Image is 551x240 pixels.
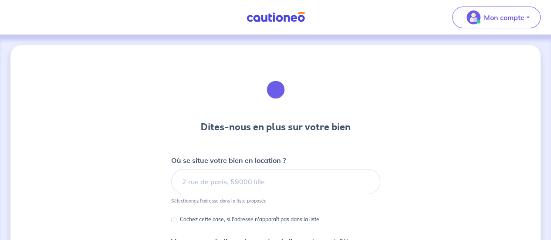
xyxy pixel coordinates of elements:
[252,66,299,113] img: illu_houses.svg
[452,7,541,28] button: illu_account_valid_menu.svgMon compte
[466,10,480,24] img: illu_account_valid_menu.svg
[171,198,267,204] p: Sélectionnez l'adresse dans la liste proposée
[171,169,380,194] input: 2 rue de paris, 59000 lille
[243,12,308,23] img: Cautioneo
[171,155,286,166] p: Où se situe votre bien en location ?
[201,120,351,134] h3: Dites-nous en plus sur votre bien
[180,214,319,225] p: Cochez cette case, si l'adresse n'apparaît pas dans la liste
[484,12,524,23] p: Mon compte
